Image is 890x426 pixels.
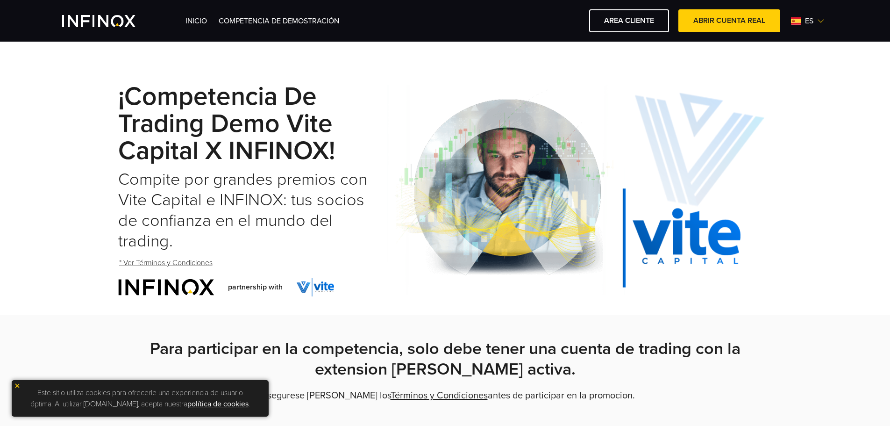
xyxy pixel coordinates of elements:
a: política de cookies [187,399,249,409]
a: Términos y Condiciones [391,390,488,401]
strong: ¡Competencia de Trading Demo Vite Capital x INFINOX! [118,81,335,166]
a: ABRIR CUENTA REAL [678,9,780,32]
a: INFINOX Vite [62,15,157,27]
span: es [801,15,817,27]
img: yellow close icon [14,383,21,389]
p: Este sitio utiliza cookies para ofrecerle una experiencia de usuario óptima. Al utilizar [DOMAIN_... [16,385,264,412]
strong: Para participar en la competencia, solo debe tener una cuenta de trading con la extension [PERSON... [150,339,740,379]
a: INICIO [185,16,207,26]
a: * Ver Términos y Condiciones [118,252,214,274]
p: * Asegurese [PERSON_NAME] los antes de participar en la promocion. [118,389,772,402]
a: Competencia de Demostración [219,16,339,26]
h2: Compite por grandes premios con Vite Capital e INFINOX: tus socios de confianza en el mundo del t... [118,169,387,252]
a: AREA CLIENTE [589,9,669,32]
span: partnership with [228,282,283,293]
